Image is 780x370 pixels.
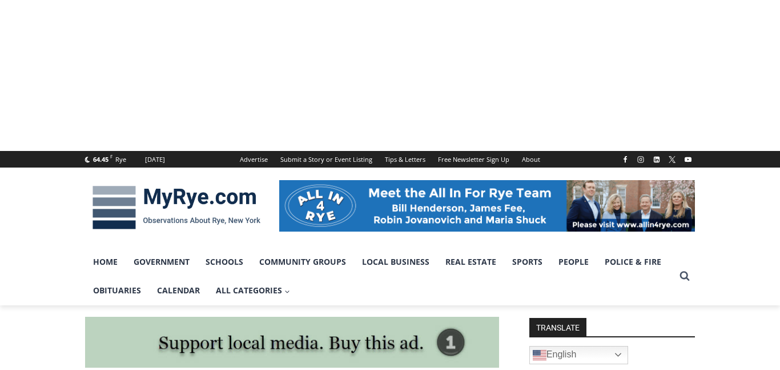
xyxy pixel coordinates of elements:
[115,154,126,165] div: Rye
[437,248,504,276] a: Real Estate
[634,153,648,166] a: Instagram
[145,154,165,165] div: [DATE]
[618,153,632,166] a: Facebook
[516,151,546,168] a: About
[665,153,679,166] a: X
[681,153,695,166] a: YouTube
[379,151,432,168] a: Tips & Letters
[85,317,499,368] img: support local media, buy this ad
[432,151,516,168] a: Free Newsletter Sign Up
[529,346,628,364] a: English
[279,180,695,232] img: All in for Rye
[93,155,108,164] span: 64.45
[126,248,198,276] a: Government
[85,248,674,305] nav: Primary Navigation
[650,153,664,166] a: Linkedin
[504,248,550,276] a: Sports
[198,248,251,276] a: Schools
[149,276,208,305] a: Calendar
[208,276,298,305] a: All Categories
[85,178,268,237] img: MyRye.com
[234,151,546,168] nav: Secondary Navigation
[597,248,669,276] a: Police & Fire
[550,248,597,276] a: People
[354,248,437,276] a: Local Business
[85,276,149,305] a: Obituaries
[674,266,695,287] button: View Search Form
[274,151,379,168] a: Submit a Story or Event Listing
[533,348,546,362] img: en
[529,318,586,336] strong: TRANSLATE
[234,151,274,168] a: Advertise
[251,248,354,276] a: Community Groups
[216,284,290,297] span: All Categories
[85,248,126,276] a: Home
[110,153,112,160] span: F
